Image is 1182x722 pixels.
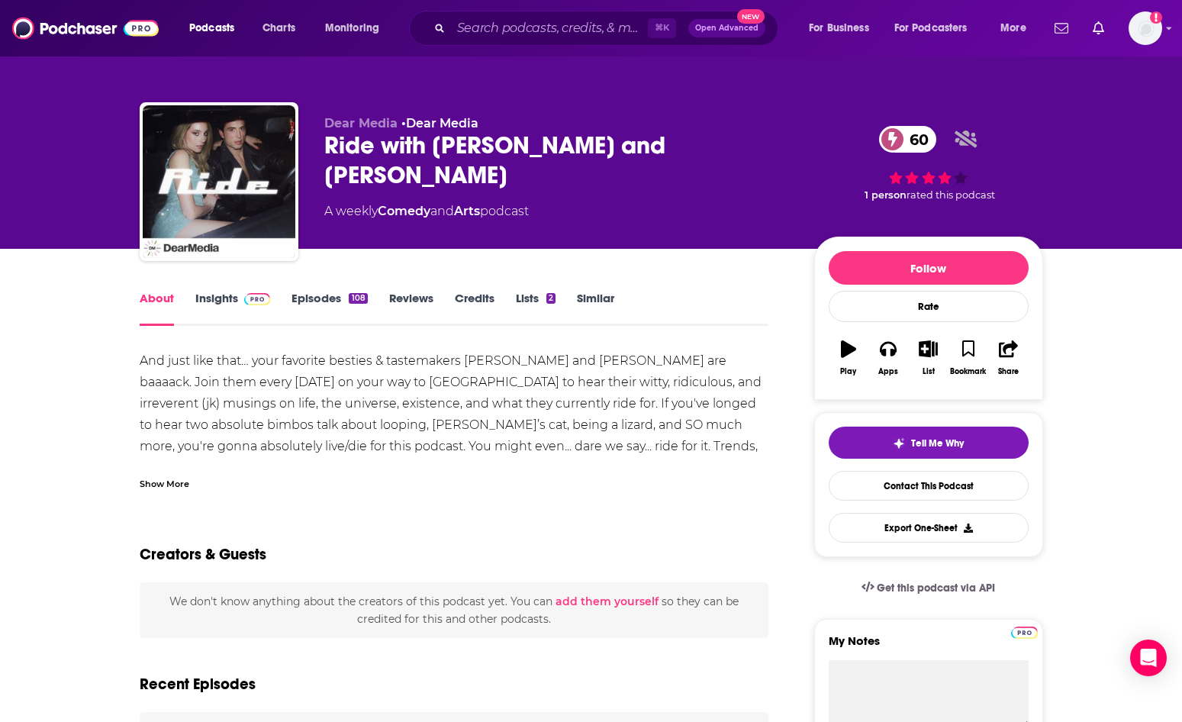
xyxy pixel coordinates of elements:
[195,291,271,326] a: InsightsPodchaser Pro
[140,291,174,326] a: About
[324,116,398,131] span: Dear Media
[424,11,793,46] div: Search podcasts, credits, & more...
[577,291,614,326] a: Similar
[948,330,988,385] button: Bookmark
[12,14,159,43] img: Podchaser - Follow, Share and Rate Podcasts
[378,204,430,218] a: Comedy
[325,18,379,39] span: Monitoring
[923,367,935,376] div: List
[1129,11,1162,45] span: Logged in as mindyn
[451,16,648,40] input: Search podcasts, credits, & more...
[455,291,494,326] a: Credits
[406,116,478,131] a: Dear Media
[1130,640,1167,676] div: Open Intercom Messenger
[884,16,990,40] button: open menu
[262,18,295,39] span: Charts
[998,367,1019,376] div: Share
[314,16,399,40] button: open menu
[894,18,968,39] span: For Podcasters
[911,437,964,450] span: Tell Me Why
[1011,624,1038,639] a: Pro website
[253,16,304,40] a: Charts
[829,251,1029,285] button: Follow
[879,126,936,153] a: 60
[893,437,905,450] img: tell me why sparkle
[695,24,758,32] span: Open Advanced
[1150,11,1162,24] svg: Add a profile image
[829,633,1029,660] label: My Notes
[291,291,367,326] a: Episodes108
[988,330,1028,385] button: Share
[349,293,367,304] div: 108
[401,116,478,131] span: •
[140,675,256,694] h2: Recent Episodes
[324,202,529,221] div: A weekly podcast
[179,16,254,40] button: open menu
[829,427,1029,459] button: tell me why sparkleTell Me Why
[1129,11,1162,45] button: Show profile menu
[865,189,907,201] span: 1 person
[950,367,986,376] div: Bookmark
[143,105,295,258] img: Ride with Benito Skinner and Mary Beth Barone
[877,582,995,595] span: Get this podcast via API
[814,116,1043,211] div: 60 1 personrated this podcast
[907,189,995,201] span: rated this podcast
[454,204,480,218] a: Arts
[1048,15,1074,41] a: Show notifications dropdown
[908,330,948,385] button: List
[1000,18,1026,39] span: More
[169,595,739,625] span: We don't know anything about the creators of this podcast yet . You can so they can be credited f...
[389,291,433,326] a: Reviews
[648,18,676,38] span: ⌘ K
[829,291,1029,322] div: Rate
[868,330,908,385] button: Apps
[1087,15,1110,41] a: Show notifications dropdown
[140,350,769,500] div: And just like that… your favorite besties & tastemakers [PERSON_NAME] and [PERSON_NAME] are baaaa...
[737,9,765,24] span: New
[140,545,266,564] h2: Creators & Guests
[894,126,936,153] span: 60
[189,18,234,39] span: Podcasts
[849,569,1008,607] a: Get this podcast via API
[829,513,1029,543] button: Export One-Sheet
[809,18,869,39] span: For Business
[840,367,856,376] div: Play
[990,16,1045,40] button: open menu
[1011,627,1038,639] img: Podchaser Pro
[798,16,888,40] button: open menu
[878,367,898,376] div: Apps
[430,204,454,218] span: and
[688,19,765,37] button: Open AdvancedNew
[516,291,556,326] a: Lists2
[1129,11,1162,45] img: User Profile
[829,330,868,385] button: Play
[556,595,659,608] button: add them yourself
[829,471,1029,501] a: Contact This Podcast
[244,293,271,305] img: Podchaser Pro
[546,293,556,304] div: 2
